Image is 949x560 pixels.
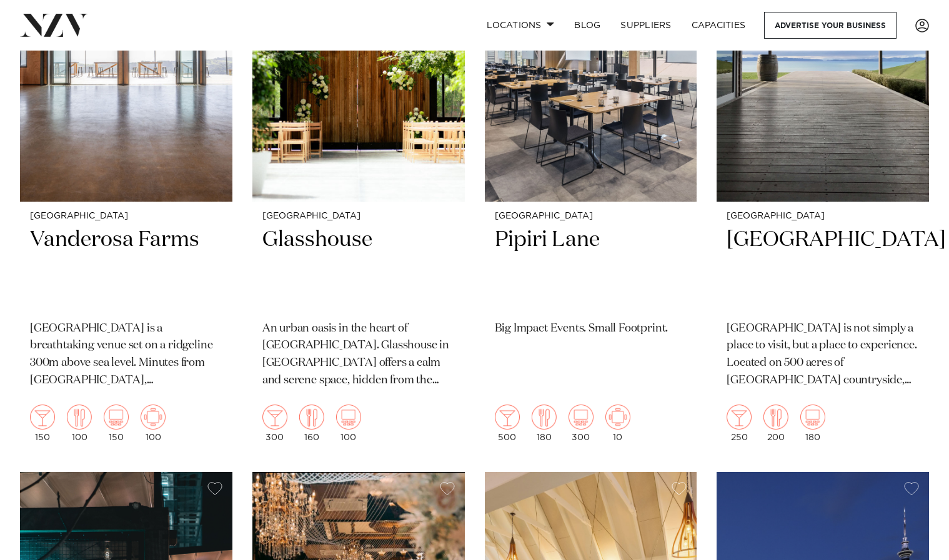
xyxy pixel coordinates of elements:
[800,405,825,430] img: theatre.png
[605,405,630,430] img: meeting.png
[299,405,324,430] img: dining.png
[569,405,594,442] div: 300
[727,320,919,390] p: [GEOGRAPHIC_DATA] is not simply a place to visit, but a place to experience. Located on 500 acres...
[610,12,681,39] a: SUPPLIERS
[262,405,287,442] div: 300
[67,405,92,430] img: dining.png
[727,405,752,430] img: cocktail.png
[67,405,92,442] div: 100
[495,212,687,221] small: [GEOGRAPHIC_DATA]
[104,405,129,442] div: 150
[141,405,166,430] img: meeting.png
[104,405,129,430] img: theatre.png
[336,405,361,442] div: 100
[763,405,788,442] div: 200
[605,405,630,442] div: 10
[262,405,287,430] img: cocktail.png
[727,226,919,310] h2: [GEOGRAPHIC_DATA]
[800,405,825,442] div: 180
[532,405,557,442] div: 180
[495,405,520,442] div: 500
[495,405,520,430] img: cocktail.png
[477,12,564,39] a: Locations
[262,212,455,221] small: [GEOGRAPHIC_DATA]
[262,320,455,390] p: An urban oasis in the heart of [GEOGRAPHIC_DATA]. Glasshouse in [GEOGRAPHIC_DATA] offers a calm a...
[262,226,455,310] h2: Glasshouse
[336,405,361,430] img: theatre.png
[20,14,88,36] img: nzv-logo.png
[30,226,222,310] h2: Vanderosa Farms
[763,405,788,430] img: dining.png
[727,212,919,221] small: [GEOGRAPHIC_DATA]
[30,405,55,430] img: cocktail.png
[727,405,752,442] div: 250
[569,405,594,430] img: theatre.png
[141,405,166,442] div: 100
[495,320,687,338] p: Big Impact Events. Small Footprint.
[532,405,557,430] img: dining.png
[764,12,897,39] a: Advertise your business
[30,320,222,390] p: [GEOGRAPHIC_DATA] is a breathtaking venue set on a ridgeline 300m above sea level. Minutes from [...
[564,12,610,39] a: BLOG
[30,212,222,221] small: [GEOGRAPHIC_DATA]
[495,226,687,310] h2: Pipiri Lane
[30,405,55,442] div: 150
[682,12,756,39] a: Capacities
[299,405,324,442] div: 160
